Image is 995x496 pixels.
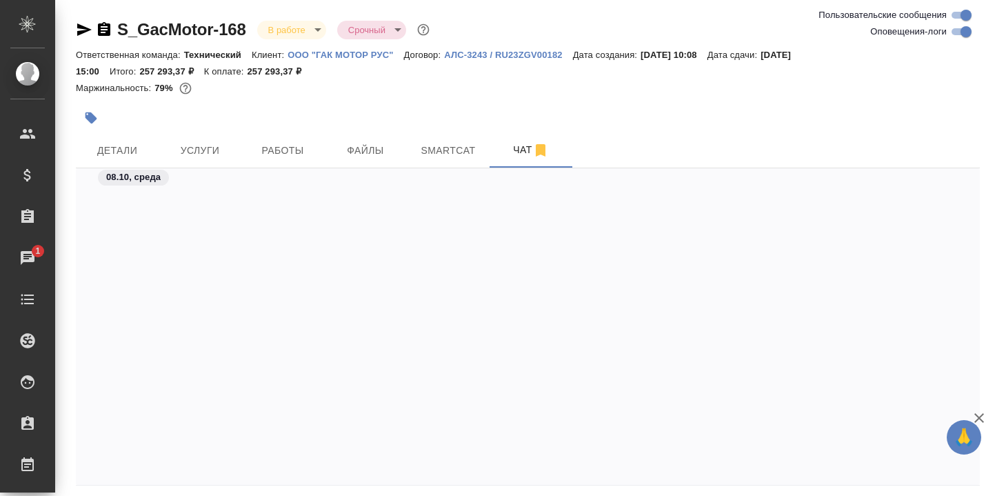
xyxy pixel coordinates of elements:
p: Клиент: [252,50,288,60]
p: 08.10, среда [106,170,161,184]
p: Дата создания: [573,50,641,60]
a: ООО "ГАК МОТОР РУС" [288,48,403,60]
span: Услуги [167,142,233,159]
p: Технический [184,50,252,60]
a: 1 [3,241,52,275]
span: Чат [498,141,564,159]
button: В работе [264,24,310,36]
button: Скопировать ссылку для ЯМессенджера [76,21,92,38]
span: 🙏 [952,423,976,452]
a: S_GacMotor-168 [117,20,246,39]
p: 79% [154,83,176,93]
p: 257 293,37 ₽ [139,66,203,77]
a: АЛС-3243 / RU23ZGV00182 [444,48,572,60]
span: 1 [27,244,48,258]
button: 🙏 [947,420,981,455]
button: Срочный [344,24,390,36]
button: Скопировать ссылку [96,21,112,38]
span: Файлы [332,142,399,159]
button: Добавить тэг [76,103,106,133]
div: В работе [257,21,326,39]
p: Ответственная команда: [76,50,184,60]
p: Дата сдачи: [707,50,761,60]
div: В работе [337,21,406,39]
span: Пользовательские сообщения [818,8,947,22]
span: Работы [250,142,316,159]
span: Детали [84,142,150,159]
p: [DATE] 10:08 [641,50,707,60]
p: К оплате: [204,66,248,77]
p: ООО "ГАК МОТОР РУС" [288,50,403,60]
span: Smartcat [415,142,481,159]
p: Договор: [404,50,445,60]
p: Итого: [110,66,139,77]
p: Маржинальность: [76,83,154,93]
p: АЛС-3243 / RU23ZGV00182 [444,50,572,60]
span: Оповещения-логи [870,25,947,39]
p: 257 293,37 ₽ [247,66,311,77]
